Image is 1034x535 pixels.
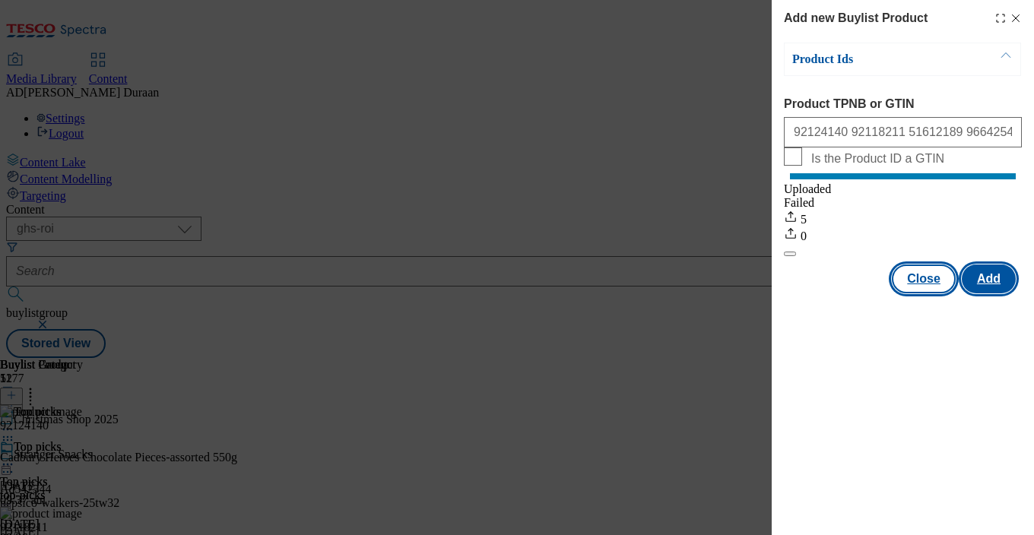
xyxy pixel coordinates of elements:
[784,97,1022,111] label: Product TPNB or GTIN
[784,9,928,27] h4: Add new Buylist Product
[892,264,956,293] button: Close
[792,52,952,67] p: Product Ids
[784,210,1022,226] div: 5
[784,196,1022,210] div: Failed
[784,117,1022,147] input: Enter 1 or 20 space separated Product TPNB or GTIN
[811,152,944,166] span: Is the Product ID a GTIN
[784,182,1022,196] div: Uploaded
[962,264,1016,293] button: Add
[784,226,1022,243] div: 0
